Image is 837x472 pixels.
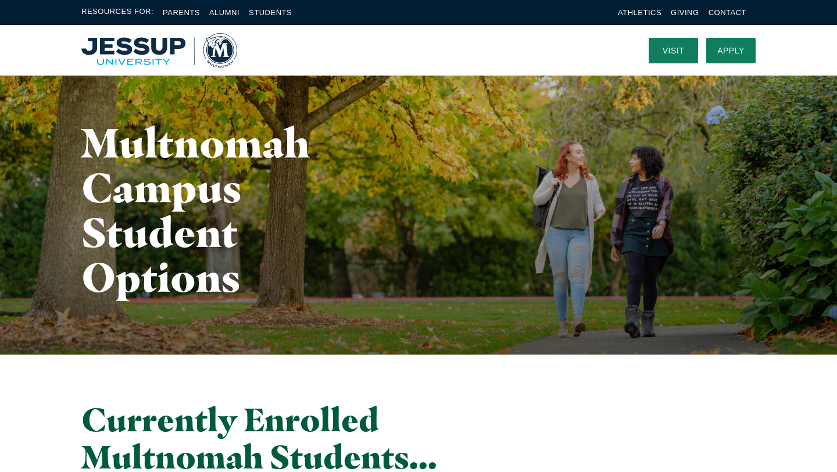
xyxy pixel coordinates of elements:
[671,8,699,17] a: Giving
[81,6,153,19] span: Resources For:
[249,8,292,17] a: Students
[81,33,237,68] a: Home
[163,8,200,17] a: Parents
[81,120,350,299] h1: Multnomah Campus Student Options
[81,33,237,68] img: Multnomah University Logo
[649,38,698,63] a: Visit
[618,8,661,17] a: Athletics
[709,8,746,17] a: Contact
[209,8,239,17] a: Alumni
[706,38,756,63] a: Apply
